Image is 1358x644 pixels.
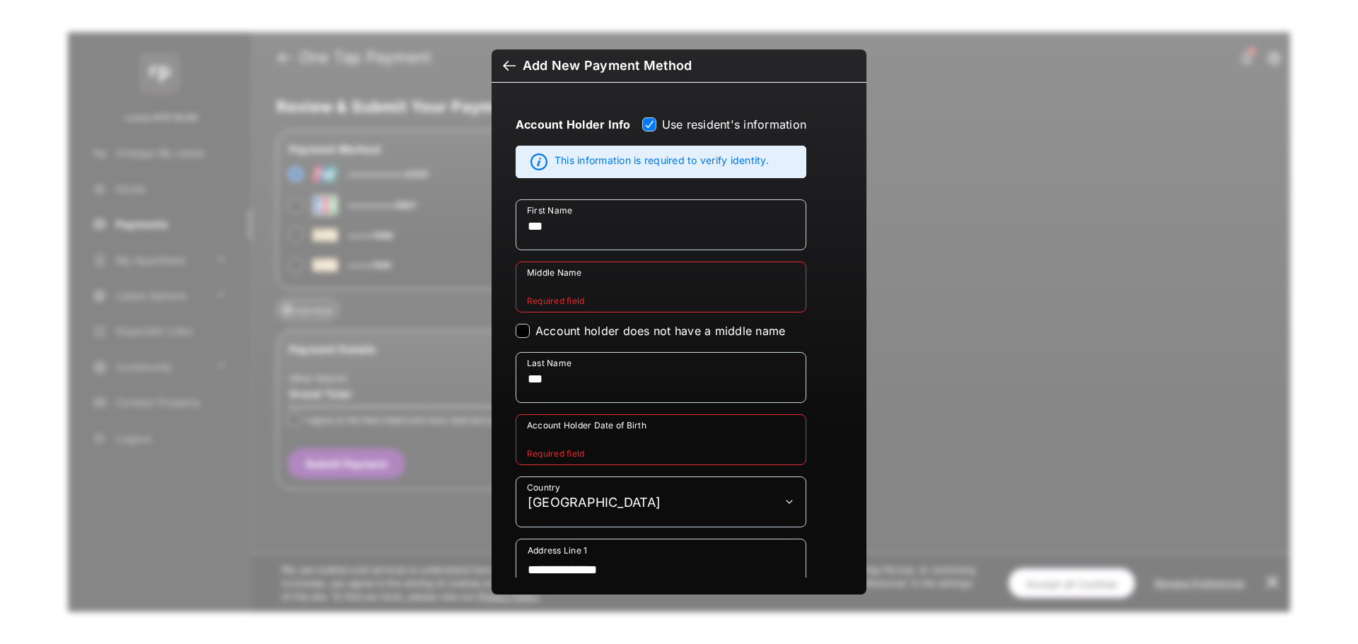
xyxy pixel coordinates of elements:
div: Add New Payment Method [523,58,692,74]
span: This information is required to verify identity. [555,153,769,170]
strong: Account Holder Info [516,117,631,157]
label: Account holder does not have a middle name [535,324,785,338]
div: payment_method_screening[postal_addresses][addressLine1] [516,539,806,597]
div: payment_method_screening[postal_addresses][country] [516,476,806,527]
label: Use resident's information [662,117,806,131]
